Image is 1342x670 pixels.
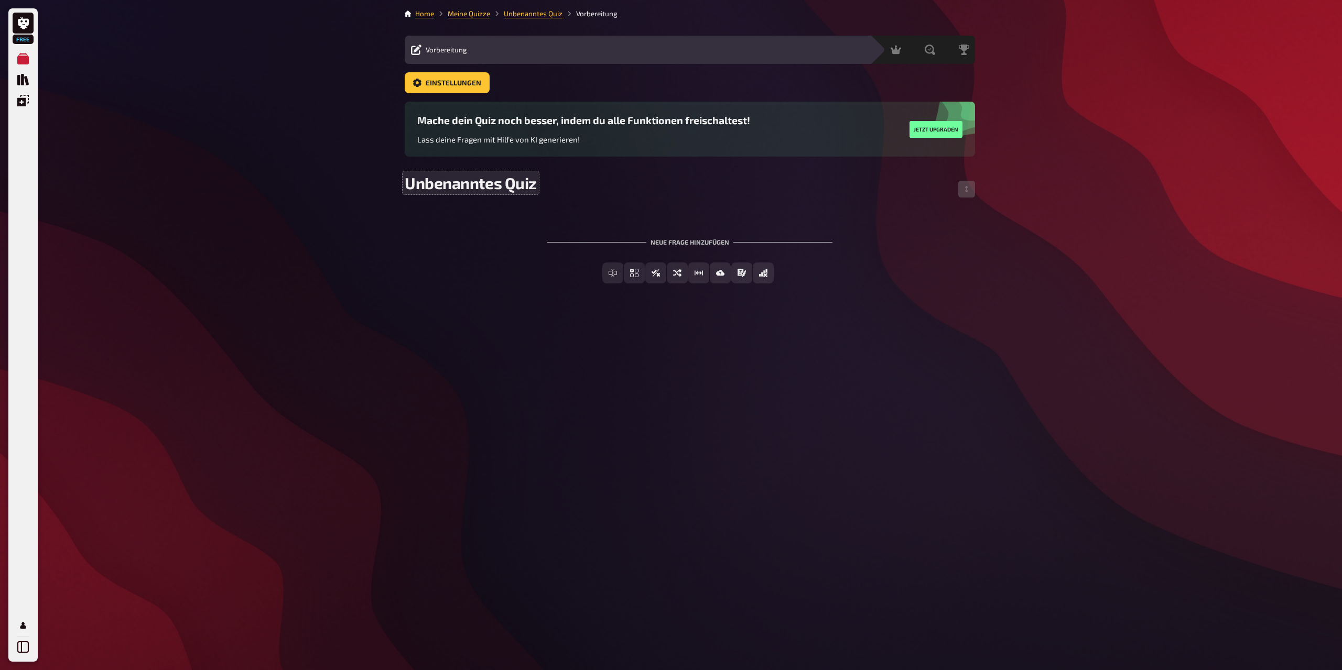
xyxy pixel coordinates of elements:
[958,181,975,197] button: Reihenfolge anpassen
[753,262,774,283] button: Offline Frage
[434,8,490,19] li: Meine Quizze
[405,173,537,192] span: Unbenanntes Quiz
[448,9,490,18] a: Meine Quizze
[562,8,618,19] li: Vorbereitung
[13,615,34,636] a: Profil
[490,8,562,19] li: Unbenanntes Quiz
[624,262,645,283] button: Einfachauswahl
[417,135,580,144] span: Lass deine Fragen mit Hilfe von KI generieren!
[710,262,731,283] button: Bild-Antwort
[504,9,562,18] a: Unbenanntes Quiz
[14,36,33,42] span: Free
[415,8,434,19] li: Home
[731,262,752,283] button: Prosa (Langtext)
[688,262,709,283] button: Schätzfrage
[417,114,750,126] h3: Mache dein Quiz noch besser, indem du alle Funktionen freischaltest!
[13,69,34,90] a: Quiz Sammlung
[405,72,490,93] button: Einstellungen
[547,222,832,254] div: Neue Frage hinzufügen
[667,262,688,283] button: Sortierfrage
[426,80,481,87] span: Einstellungen
[910,121,962,138] button: Jetzt upgraden
[13,48,34,69] a: Meine Quizze
[13,90,34,111] a: Einblendungen
[645,262,666,283] button: Wahr / Falsch
[602,262,623,283] button: Freitext Eingabe
[415,9,434,18] a: Home
[426,46,467,54] span: Vorbereitung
